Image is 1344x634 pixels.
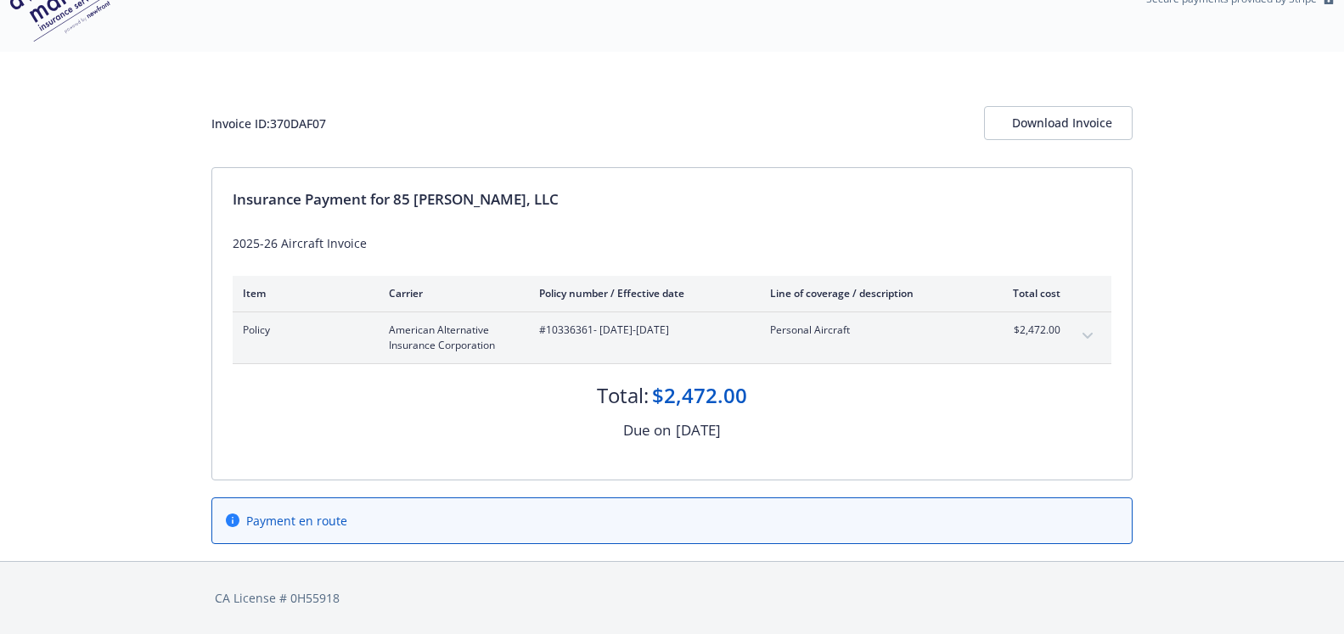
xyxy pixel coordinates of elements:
div: Due on [623,419,671,441]
span: #10336361 - [DATE]-[DATE] [539,323,743,338]
span: Personal Aircraft [770,323,970,338]
div: Line of coverage / description [770,286,970,300]
div: Carrier [389,286,512,300]
div: $2,472.00 [652,381,747,410]
div: Insurance Payment for 85 [PERSON_NAME], LLC [233,188,1111,210]
div: Invoice ID: 370DAF07 [211,115,326,132]
div: CA License # 0H55918 [215,589,1129,607]
span: American Alternative Insurance Corporation [389,323,512,353]
div: Download Invoice [1012,107,1105,139]
div: Policy number / Effective date [539,286,743,300]
div: Total: [597,381,649,410]
button: Download Invoice [984,106,1133,140]
div: PolicyAmerican Alternative Insurance Corporation#10336361- [DATE]-[DATE]Personal Aircraft$2,472.0... [233,312,1111,363]
div: Item [243,286,362,300]
span: Payment en route [246,512,347,530]
button: expand content [1074,323,1101,350]
span: Policy [243,323,362,338]
span: $2,472.00 [997,323,1060,338]
div: 2025-26 Aircraft Invoice [233,234,1111,252]
div: Total cost [997,286,1060,300]
div: [DATE] [676,419,721,441]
